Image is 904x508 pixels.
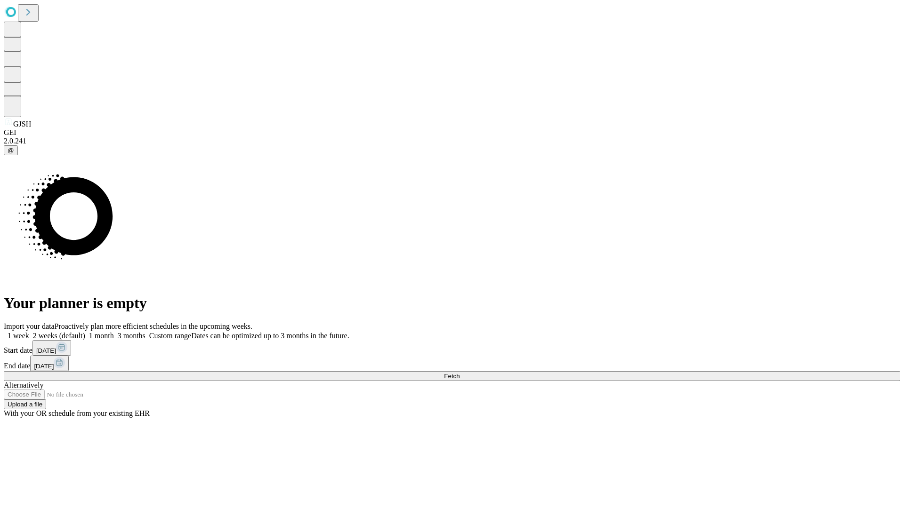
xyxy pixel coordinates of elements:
span: Alternatively [4,381,43,389]
span: [DATE] [36,347,56,354]
span: Custom range [149,332,191,340]
button: [DATE] [30,356,69,371]
button: Fetch [4,371,900,381]
div: End date [4,356,900,371]
div: 2.0.241 [4,137,900,145]
span: Proactively plan more efficient schedules in the upcoming weeks. [55,322,252,330]
span: Fetch [444,373,460,380]
span: 1 month [89,332,114,340]
span: Import your data [4,322,55,330]
button: [DATE] [32,340,71,356]
span: 3 months [118,332,145,340]
div: GEI [4,128,900,137]
span: @ [8,147,14,154]
span: GJSH [13,120,31,128]
button: @ [4,145,18,155]
button: Upload a file [4,399,46,409]
h1: Your planner is empty [4,294,900,312]
span: 2 weeks (default) [33,332,85,340]
span: [DATE] [34,363,54,370]
span: 1 week [8,332,29,340]
div: Start date [4,340,900,356]
span: With your OR schedule from your existing EHR [4,409,150,417]
span: Dates can be optimized up to 3 months in the future. [191,332,349,340]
